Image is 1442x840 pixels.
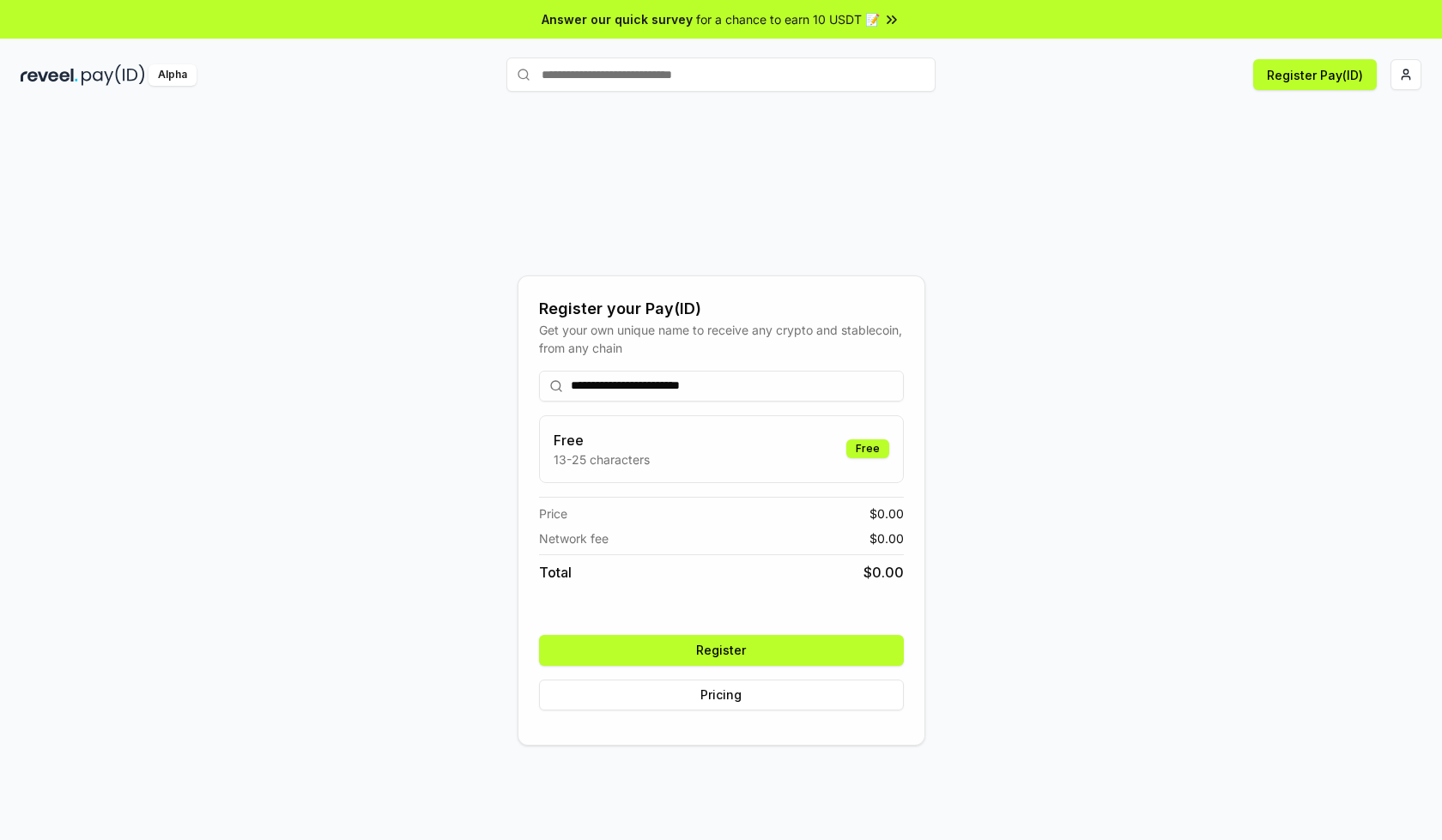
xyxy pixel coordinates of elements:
span: Price [539,505,567,523]
span: Answer our quick survey [542,10,693,28]
button: Register [539,635,904,666]
span: $ 0.00 [863,562,904,583]
img: reveel_dark [21,64,78,86]
div: Free [846,439,889,458]
button: Pricing [539,680,904,710]
span: $ 0.00 [869,529,904,547]
span: for a chance to earn 10 USDT 📝 [696,10,880,28]
button: Register Pay(ID) [1253,59,1377,90]
img: pay_id [82,64,145,86]
span: $ 0.00 [869,505,904,523]
div: Get your own unique name to receive any crypto and stablecoin, from any chain [539,321,904,357]
div: Register your Pay(ID) [539,297,904,321]
span: Network fee [539,529,609,547]
span: Total [539,562,572,583]
p: 13-25 characters [554,450,650,468]
h3: Free [554,430,650,450]
div: Alpha [148,64,197,86]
